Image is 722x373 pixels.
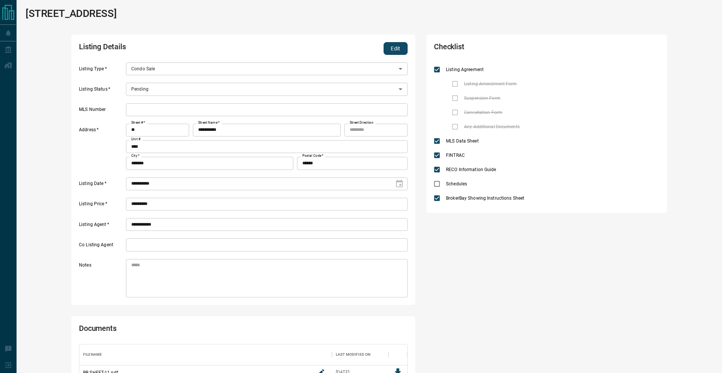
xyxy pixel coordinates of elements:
label: Unit # [131,137,141,142]
div: Filename [79,344,332,365]
label: Listing Type [79,66,124,76]
label: Street Name [198,120,220,125]
label: Co Listing Agent [79,242,124,252]
label: MLS Number [79,106,124,116]
h1: [STREET_ADDRESS] [26,8,117,20]
span: Schedules [444,180,469,187]
span: FINTRAC [444,152,467,159]
label: Postal Code [302,153,323,158]
span: Any Additional Documents [462,123,522,130]
div: Last Modified On [332,344,388,365]
label: Address [79,127,124,170]
label: Listing Status [79,86,124,96]
label: Listing Price [79,201,124,211]
span: Listing Amendment Form [462,80,519,87]
span: RECO Information Guide [444,166,498,173]
div: Last Modified On [336,344,370,365]
span: Cancellation Form [462,109,504,116]
label: Notes [79,262,124,297]
h2: Checklist [434,42,569,55]
button: Edit [384,42,408,55]
label: Listing Agent [79,221,124,231]
span: Listing Agreement [444,66,485,73]
div: Condo Sale [126,62,408,75]
h2: Documents [79,324,276,337]
div: Pending [126,83,408,96]
label: City [131,153,140,158]
label: Listing Date [79,180,124,190]
span: MLS Data Sheet [444,138,481,144]
label: Street # [131,120,145,125]
span: BrokerBay Showing Instructions Sheet [444,195,526,202]
span: Suspension Form [462,95,502,102]
label: Street Direction [350,120,373,125]
h2: Listing Details [79,42,276,55]
div: Filename [83,344,102,365]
